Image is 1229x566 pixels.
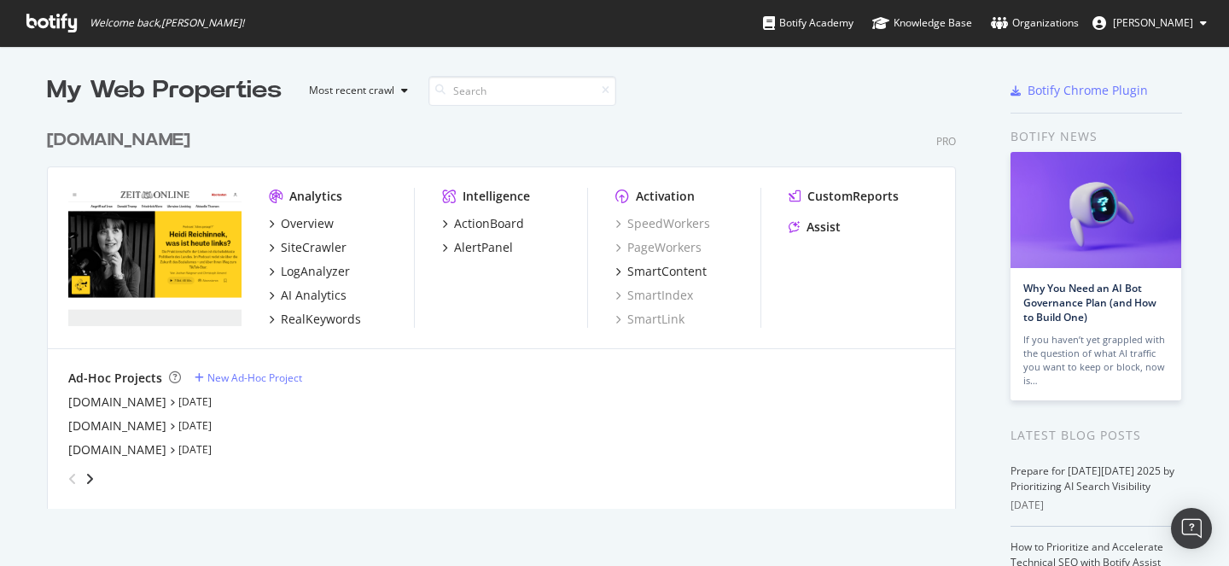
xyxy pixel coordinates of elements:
span: Judith Lungstraß [1113,15,1193,30]
div: CustomReports [807,188,899,205]
div: New Ad-Hoc Project [207,371,302,385]
a: Prepare for [DATE][DATE] 2025 by Prioritizing AI Search Visibility [1011,464,1174,493]
div: LogAnalyzer [281,263,350,280]
a: [DOMAIN_NAME] [47,128,197,153]
div: Open Intercom Messenger [1171,508,1212,549]
button: [PERSON_NAME] [1079,9,1220,37]
div: Latest Blog Posts [1011,426,1182,445]
img: www.zeit.de [68,188,242,326]
a: [DATE] [178,394,212,409]
div: If you haven’t yet grappled with the question of what AI traffic you want to keep or block, now is… [1023,333,1168,388]
a: LogAnalyzer [269,263,350,280]
a: SmartContent [615,263,707,280]
div: Intelligence [463,188,530,205]
a: [DATE] [178,442,212,457]
div: grid [47,108,970,509]
a: SmartIndex [615,287,693,304]
a: Why You Need an AI Bot Governance Plan (and How to Build One) [1023,281,1156,324]
div: Assist [807,219,841,236]
img: Why You Need an AI Bot Governance Plan (and How to Build One) [1011,152,1181,268]
div: [DATE] [1011,498,1182,513]
a: ActionBoard [442,215,524,232]
div: My Web Properties [47,73,282,108]
a: SmartLink [615,311,684,328]
a: Botify Chrome Plugin [1011,82,1148,99]
div: AI Analytics [281,287,347,304]
a: AlertPanel [442,239,513,256]
div: AlertPanel [454,239,513,256]
div: Botify news [1011,127,1182,146]
a: Overview [269,215,334,232]
div: Botify Chrome Plugin [1028,82,1148,99]
div: Knowledge Base [872,15,972,32]
input: Search [428,76,616,106]
div: angle-right [84,470,96,487]
a: AI Analytics [269,287,347,304]
a: [DOMAIN_NAME] [68,394,166,411]
a: CustomReports [789,188,899,205]
div: Analytics [289,188,342,205]
div: Pro [936,134,956,149]
div: SmartContent [627,263,707,280]
div: SiteCrawler [281,239,347,256]
a: [DATE] [178,418,212,433]
a: RealKeywords [269,311,361,328]
div: Organizations [991,15,1079,32]
a: Assist [789,219,841,236]
span: Welcome back, [PERSON_NAME] ! [90,16,244,30]
a: SiteCrawler [269,239,347,256]
div: angle-left [61,465,84,493]
div: Most recent crawl [309,85,394,96]
div: RealKeywords [281,311,361,328]
div: Activation [636,188,695,205]
a: [DOMAIN_NAME] [68,441,166,458]
div: Overview [281,215,334,232]
a: New Ad-Hoc Project [195,371,302,385]
div: Ad-Hoc Projects [68,370,162,387]
div: ActionBoard [454,215,524,232]
div: Botify Academy [763,15,853,32]
a: [DOMAIN_NAME] [68,417,166,435]
button: Most recent crawl [295,77,415,104]
a: SpeedWorkers [615,215,710,232]
div: [DOMAIN_NAME] [47,128,190,153]
a: PageWorkers [615,239,702,256]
